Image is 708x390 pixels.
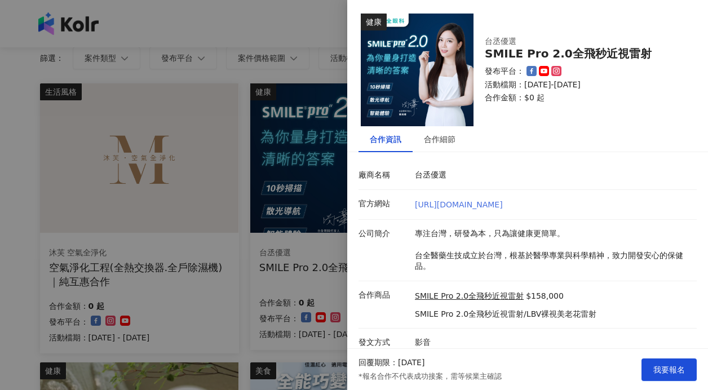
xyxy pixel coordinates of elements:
p: 合作金額： $0 起 [485,92,683,104]
span: 我要報名 [653,365,685,374]
p: 廠商名稱 [359,170,409,181]
div: 合作資訊 [370,133,401,145]
p: 公司簡介 [359,228,409,240]
button: 我要報名 [641,358,697,381]
a: [URL][DOMAIN_NAME] [415,200,503,209]
p: SMILE Pro 2.0全飛秒近視雷射/LBV裸視美老花雷射 [415,309,596,320]
p: *報名合作不代表成功接案，需等候業主確認 [359,371,502,382]
p: 官方網站 [359,198,409,210]
div: 台丞優選 [485,36,665,47]
p: 回覆期限：[DATE] [359,357,424,369]
p: 影音 [415,337,691,348]
p: 活動檔期：[DATE]-[DATE] [485,79,683,91]
p: 發文方式 [359,337,409,348]
p: $158,000 [526,291,564,302]
img: SMILE Pro 2.0全飛秒近視雷射 [361,14,474,126]
p: 台丞優選 [415,170,691,181]
p: 發布平台： [485,66,524,77]
p: 專注台灣，研發為本，只為讓健康更簡單。 台全醫藥生技成立於台灣，根基於醫學專業與科學精神，致力開發安心的保健品。 [415,228,691,272]
a: SMILE Pro 2.0全飛秒近視雷射 [415,291,524,302]
div: 健康 [361,14,387,30]
p: 合作商品 [359,290,409,301]
div: 合作細節 [424,133,455,145]
div: SMILE Pro 2.0全飛秒近視雷射 [485,47,683,60]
